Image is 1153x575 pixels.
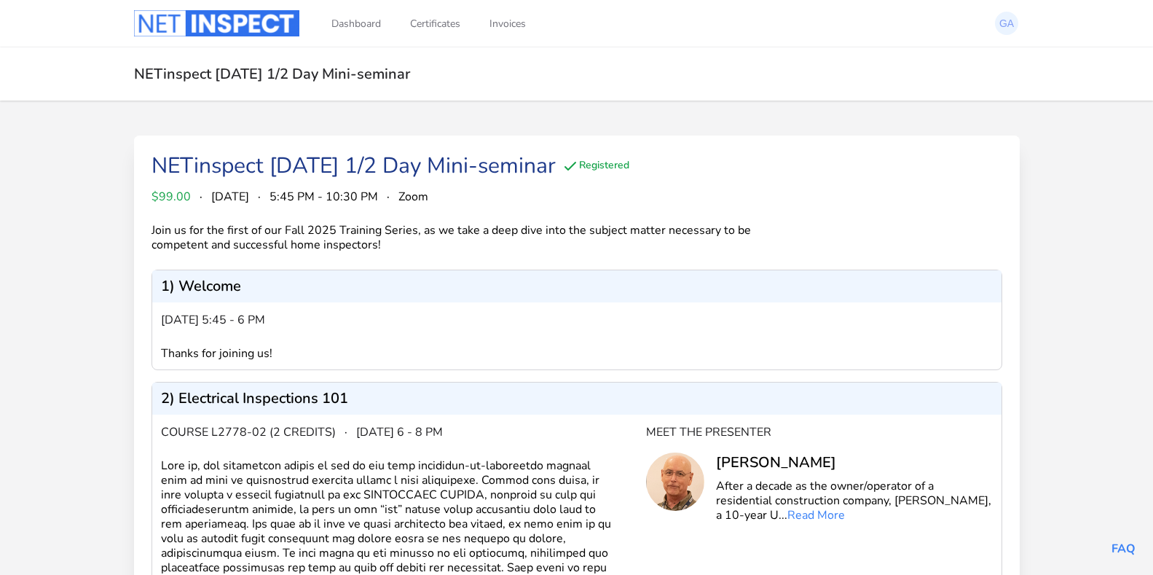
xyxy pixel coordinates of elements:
span: · [258,188,261,206]
p: 1) Welcome [161,279,241,294]
a: FAQ [1111,541,1136,557]
img: gary ames [995,12,1018,35]
span: [DATE] 6 - 8 pm [356,423,443,441]
span: [DATE] [211,188,249,206]
span: · [345,423,347,441]
div: Thanks for joining us! [161,346,646,361]
img: Logo [134,10,299,36]
div: [PERSON_NAME] [716,453,993,473]
a: Read More [787,507,845,523]
span: [DATE] 5:45 - 6 pm [161,311,265,329]
p: After a decade as the owner/operator of a residential construction company, [PERSON_NAME], a 10-y... [716,479,993,523]
span: Zoom [398,188,428,206]
span: Course L2778-02 (2 credits) [161,423,336,441]
span: $99.00 [151,188,191,206]
h2: NETinspect [DATE] 1/2 Day Mini-seminar [134,65,1020,83]
p: 2) Electrical Inspections 101 [161,391,348,406]
div: NETinspect [DATE] 1/2 Day Mini-seminar [151,153,556,179]
div: Meet the Presenter [646,423,993,441]
span: · [200,188,202,206]
span: 5:45 PM - 10:30 PM [269,188,378,206]
img: Tom Sherman [646,453,704,511]
div: Registered [562,157,629,175]
div: Join us for the first of our Fall 2025 Training Series, as we take a deep dive into the subject m... [151,223,790,252]
span: · [387,188,390,206]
